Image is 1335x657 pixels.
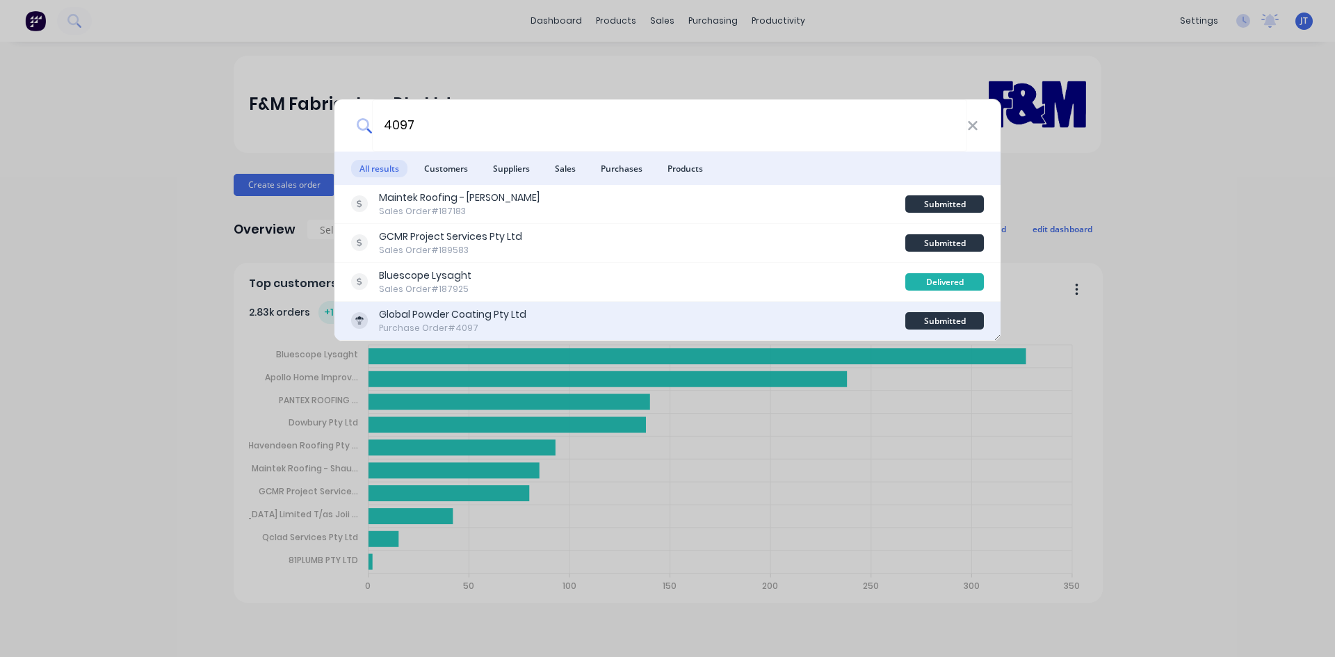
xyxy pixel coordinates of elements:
div: Bluescope Lysaght [379,268,471,283]
div: Sales Order #187183 [379,205,540,218]
input: Start typing a customer or supplier name to create a new order... [372,99,967,152]
div: Sales Order #187925 [379,283,471,295]
div: Sales Order #189583 [379,244,522,257]
div: Global Powder Coating Pty Ltd [379,307,526,322]
div: Maintek Roofing - [PERSON_NAME] [379,190,540,205]
span: Sales [547,160,584,177]
div: Delivered [905,273,984,291]
span: Purchases [592,160,651,177]
span: Suppliers [485,160,538,177]
div: Submitted [905,312,984,330]
span: All results [351,160,407,177]
span: Products [659,160,711,177]
div: Submitted [905,195,984,213]
div: Submitted [905,234,984,252]
span: Customers [416,160,476,177]
div: GCMR Project Services Pty Ltd [379,229,522,244]
div: Purchase Order #4097 [379,322,526,334]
